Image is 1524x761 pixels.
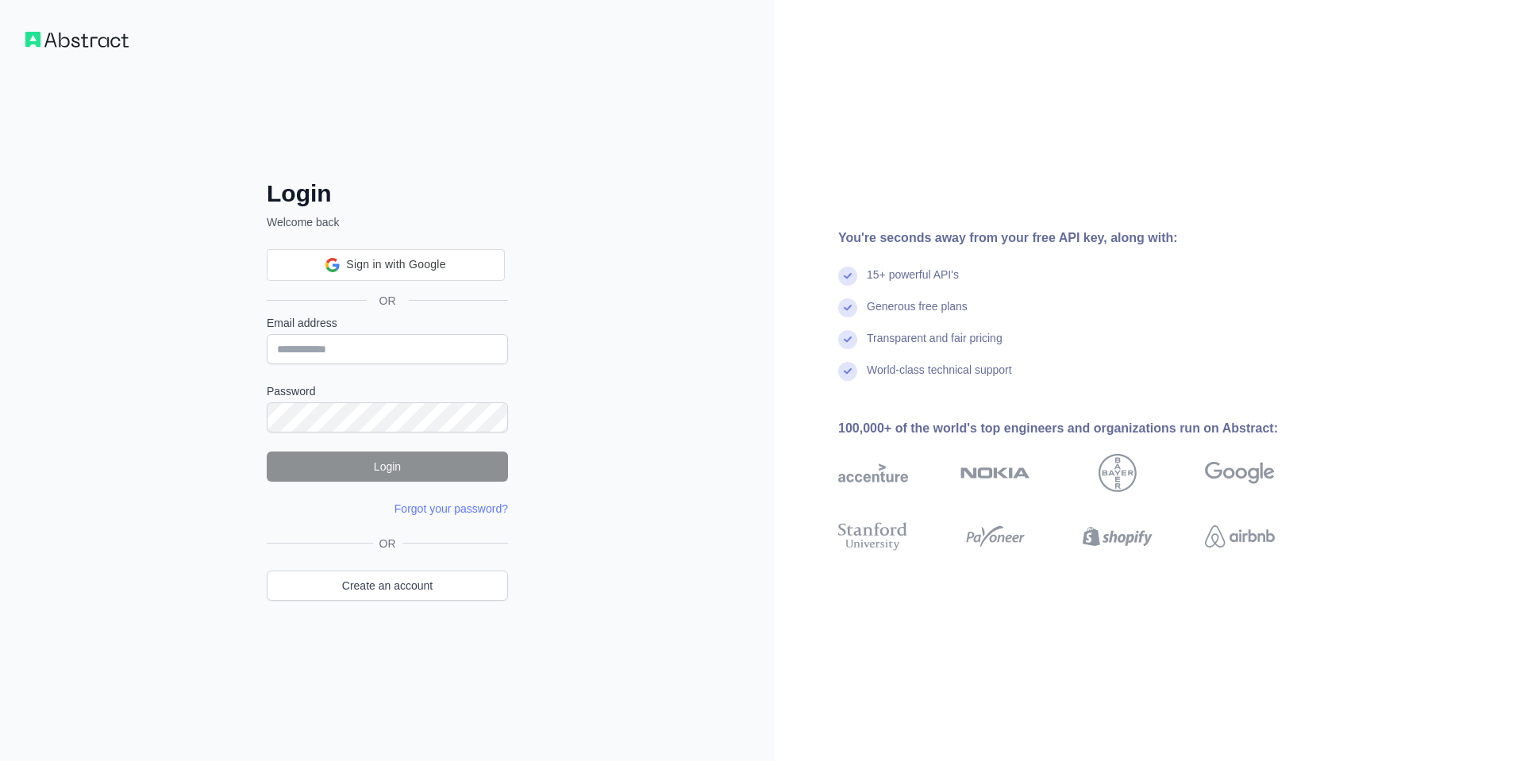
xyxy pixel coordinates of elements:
span: Sign in with Google [346,256,445,273]
label: Email address [267,315,508,331]
div: World-class technical support [867,362,1012,394]
div: Sign in with Google [267,249,505,281]
span: OR [367,293,409,309]
a: Forgot your password? [394,502,508,515]
img: airbnb [1205,519,1275,554]
a: Create an account [267,571,508,601]
img: Workflow [25,32,129,48]
label: Password [267,383,508,399]
img: nokia [960,454,1030,492]
img: check mark [838,267,857,286]
img: accenture [838,454,908,492]
div: 15+ powerful API's [867,267,959,298]
img: shopify [1083,519,1153,554]
img: check mark [838,330,857,349]
button: Login [267,452,508,482]
h2: Login [267,179,508,208]
img: check mark [838,298,857,317]
div: Generous free plans [867,298,968,330]
img: google [1205,454,1275,492]
p: Welcome back [267,214,508,230]
div: You're seconds away from your free API key, along with: [838,229,1326,248]
img: stanford university [838,519,908,554]
img: payoneer [960,519,1030,554]
img: bayer [1099,454,1137,492]
div: Transparent and fair pricing [867,330,1003,362]
span: OR [373,536,402,552]
img: check mark [838,362,857,381]
div: 100,000+ of the world's top engineers and organizations run on Abstract: [838,419,1326,438]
